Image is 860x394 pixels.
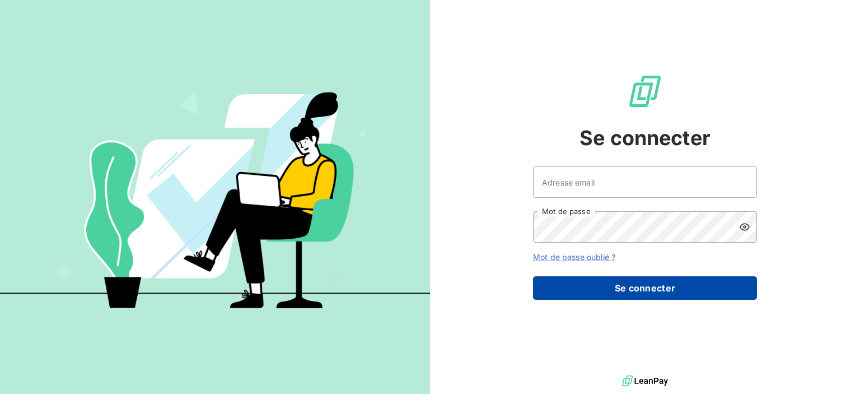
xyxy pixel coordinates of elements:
input: placeholder [533,166,757,198]
button: Se connecter [533,276,757,300]
img: logo [622,373,668,390]
a: Mot de passe oublié ? [533,252,615,262]
img: Logo LeanPay [627,73,663,109]
span: Se connecter [579,123,711,153]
